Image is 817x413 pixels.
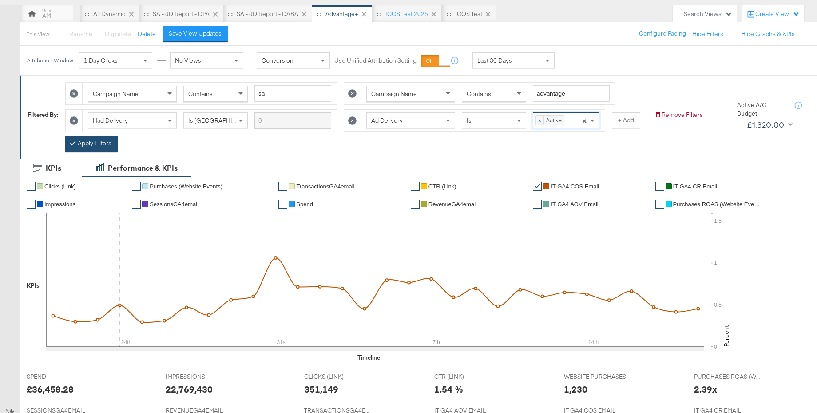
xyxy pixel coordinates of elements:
label: Use Unified Attribution Setting: [334,56,418,65]
a: ✔ [533,182,542,191]
div: Drag to reorder tab [446,11,451,16]
a: ✔ [132,182,141,191]
span: Active [544,116,564,124]
div: Save View Updates [169,29,222,38]
span: SessionsGA4email [150,201,198,208]
span: Had Delivery [93,116,128,124]
span: RevenueGA4email [428,201,477,208]
span: Spend [296,201,313,208]
span: Rename [69,30,92,38]
span: Campaign Name [371,90,417,98]
div: Filtered By: [28,111,59,119]
div: 1,230 [564,383,587,396]
a: ✔ [533,200,542,209]
span: Last 30 Days [477,56,512,64]
a: ✔ [411,200,420,209]
button: £1,320.00 [743,118,794,132]
div: This View: [27,31,50,38]
div: £36,458.28 [27,383,74,396]
div: iCOS test [455,10,482,18]
span: CTR (Link) [428,183,456,190]
a: ✔ [27,200,36,209]
span: 1 Day Clicks [84,56,118,64]
div: Drag to reorder tab [317,11,321,16]
span: No Views [175,56,201,64]
span: IT GA4 CR Email [673,183,717,190]
span: PURCHASES ROAS (WEBSITE EVENTS) [694,373,761,381]
div: KPIs [46,163,61,173]
div: Advantage+ [325,10,358,18]
div: KPIs [27,281,40,290]
button: Save View Updates [163,26,228,42]
span: Is [GEOGRAPHIC_DATA] [188,116,256,124]
button: + Add [612,112,640,128]
div: SA - JD Report - DABA [237,10,298,18]
span: Purchases ROAS (Website Events) [673,201,762,208]
div: Create View [755,10,800,19]
input: Enter a search term [533,85,610,102]
div: Drag to reorder tab [228,11,233,16]
button: Delete [138,30,156,38]
div: 351,149 [304,383,338,396]
div: £1,320.00 [747,118,785,132]
span: IT GA4 AOV Email [551,201,598,208]
span: Duplicate [105,30,131,38]
span: CLICKS (LINK) [304,373,371,381]
div: Performance & KPIs [108,163,178,173]
span: CTR (LINK) [434,373,501,381]
div: AM [42,12,51,20]
a: ✔ [411,182,420,191]
div: Attribution Window: [27,57,75,64]
div: 1.54 % [434,383,463,396]
span: Campaign Name [93,90,139,98]
span: Clear all [580,113,588,128]
span: Clicks (Link) [44,183,76,190]
input: Enter a search term [254,112,331,129]
input: Enter a search term [254,85,331,102]
a: ✔ [278,200,287,209]
span: Ad Delivery [371,116,403,124]
div: Drag to reorder tab [144,11,149,16]
span: IT GA4 COS Email [551,183,599,190]
a: ✔ [132,200,141,209]
a: ✔ [278,182,287,191]
span: Impressions [44,201,75,208]
span: Purchases (Website Events) [150,183,222,190]
div: SA - JD Report - DPA [153,10,210,18]
span: Conversion [262,56,293,64]
div: 22,769,430 [166,383,213,396]
span: WEBSITE PURCHASES [564,373,631,381]
div: Search Views [684,10,732,18]
span: × [536,116,544,124]
button: Configure Pacing [633,26,692,42]
span: × [582,116,587,124]
div: 2.39x [694,383,717,396]
span: Contains [467,90,491,98]
span: IMPRESSIONS [166,373,232,381]
a: ✔ [655,200,664,209]
div: iCOS test 2025 [385,10,428,18]
a: ✔ [27,182,36,191]
button: Hide Filters [692,30,723,38]
div: Timeline [357,353,380,362]
button: Remove Filters [654,111,703,119]
span: Is [467,116,472,124]
button: Hide Graphs & KPIs [741,30,795,38]
div: Drag to reorder tab [377,11,381,16]
span: TransactionsGA4email [296,183,354,190]
a: ✔ [655,182,664,191]
span: Contains [188,90,213,98]
text: Percent [722,325,730,347]
div: All dynamic [93,10,126,18]
button: Apply Filters [65,136,118,152]
div: Drag to reorder tab [84,11,89,16]
span: SPEND [27,373,93,381]
div: Active A/C Budget [737,101,786,117]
